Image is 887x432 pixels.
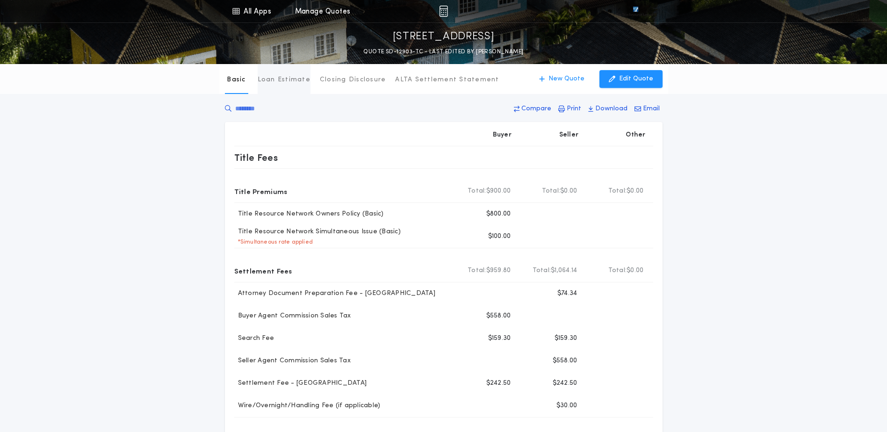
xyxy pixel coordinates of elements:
p: Email [643,104,660,114]
button: Print [555,101,584,117]
p: Attorney Document Preparation Fee - [GEOGRAPHIC_DATA] [234,289,435,298]
p: Closing Disclosure [320,75,386,85]
p: Download [595,104,627,114]
button: Compare [511,101,554,117]
b: Total: [608,266,627,275]
p: $159.30 [488,334,511,343]
button: Download [585,101,630,117]
b: Total: [608,187,627,196]
span: $0.00 [560,187,577,196]
b: Total: [468,266,486,275]
p: Settlement Fee - [GEOGRAPHIC_DATA] [234,379,367,388]
p: $558.00 [553,356,577,366]
p: Title Resource Network Owners Policy (Basic) [234,209,384,219]
img: img [439,6,448,17]
button: Email [632,101,663,117]
b: Total: [542,187,561,196]
p: $100.00 [488,232,511,241]
p: New Quote [548,74,584,84]
p: Other [626,130,645,140]
p: $74.34 [557,289,577,298]
p: [STREET_ADDRESS] [393,29,495,44]
b: Total: [468,187,486,196]
p: $800.00 [486,209,511,219]
button: New Quote [530,70,594,88]
img: vs-icon [616,7,655,16]
b: Total: [533,266,551,275]
p: Title Fees [234,150,278,165]
span: $900.00 [486,187,511,196]
span: $959.80 [486,266,511,275]
p: $30.00 [556,401,577,410]
span: $0.00 [627,266,643,275]
p: Title Resource Network Simultaneous Issue (Basic) [234,227,401,237]
p: Buyer Agent Commission Sales Tax [234,311,351,321]
p: Basic [227,75,245,85]
p: Title Premiums [234,184,288,199]
p: Settlement Fees [234,263,292,278]
button: Edit Quote [599,70,663,88]
p: Print [567,104,581,114]
p: Wire/Overnight/Handling Fee (if applicable) [234,401,381,410]
span: $1,064.14 [551,266,577,275]
span: $0.00 [627,187,643,196]
p: Seller Agent Commission Sales Tax [234,356,351,366]
p: QUOTE SD-12903-TC - LAST EDITED BY [PERSON_NAME] [363,47,523,57]
p: ALTA Settlement Statement [395,75,499,85]
p: Seller [559,130,579,140]
p: $558.00 [486,311,511,321]
p: Loan Estimate [258,75,310,85]
p: $242.50 [486,379,511,388]
p: Buyer [493,130,512,140]
p: Edit Quote [619,74,653,84]
p: Compare [521,104,551,114]
p: $159.30 [555,334,577,343]
p: Search Fee [234,334,274,343]
p: * Simultaneous rate applied [234,238,313,246]
p: $242.50 [553,379,577,388]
